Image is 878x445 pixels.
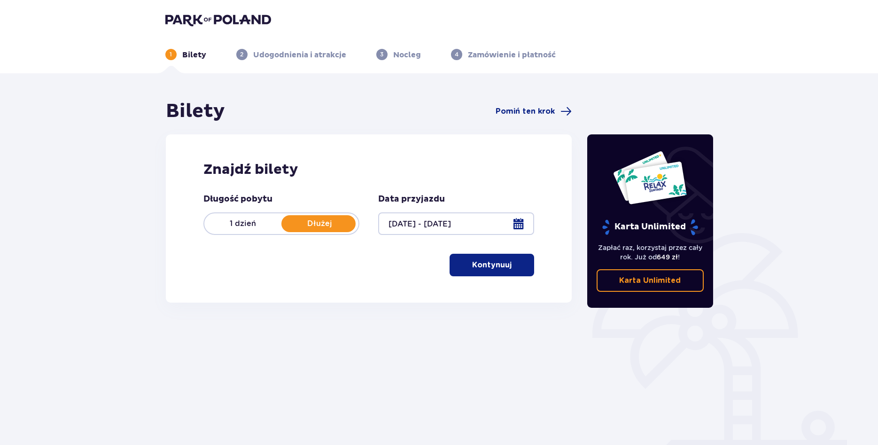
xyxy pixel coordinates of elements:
p: Bilety [182,50,206,60]
p: Data przyjazdu [378,194,445,205]
h1: Bilety [166,100,225,123]
p: Karta Unlimited [619,275,681,286]
p: 1 dzień [204,219,281,229]
p: 3 [380,50,383,59]
button: Kontynuuj [450,254,534,276]
a: Karta Unlimited [597,269,704,292]
p: 2 [240,50,243,59]
p: 1 [170,50,172,59]
span: 649 zł [657,253,678,261]
p: 4 [455,50,458,59]
p: Nocleg [393,50,421,60]
h2: Znajdź bilety [203,161,535,179]
p: Zamówienie i płatność [468,50,556,60]
p: Dłużej [281,219,358,229]
img: Park of Poland logo [165,13,271,26]
p: Karta Unlimited [601,219,699,235]
p: Udogodnienia i atrakcje [253,50,346,60]
p: Kontynuuj [472,260,512,270]
p: Długość pobytu [203,194,272,205]
span: Pomiń ten krok [496,106,555,117]
a: Pomiń ten krok [496,106,572,117]
p: Zapłać raz, korzystaj przez cały rok. Już od ! [597,243,704,262]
